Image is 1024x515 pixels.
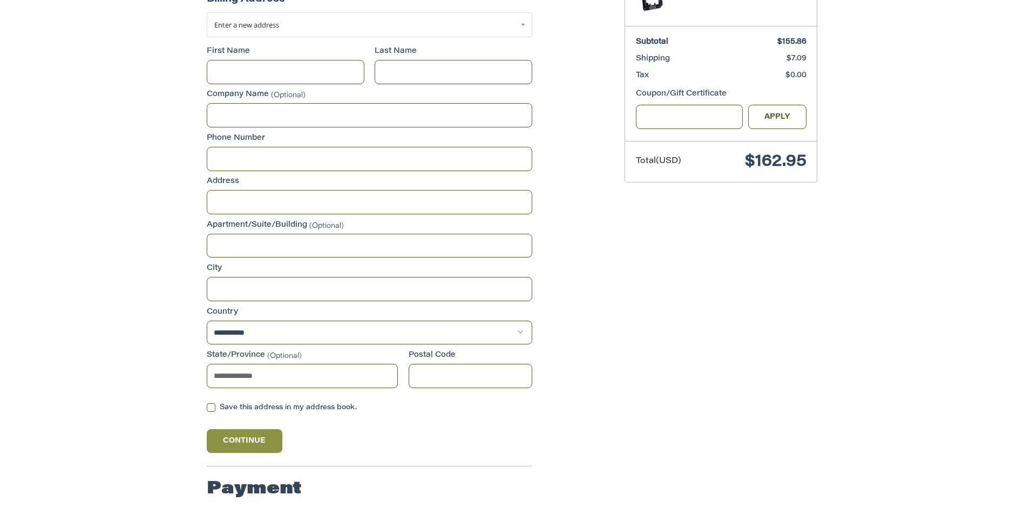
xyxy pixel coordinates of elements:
label: Last Name [375,46,532,57]
span: $7.09 [786,55,806,63]
span: Shipping [636,55,670,63]
span: $155.86 [777,38,806,46]
label: Company Name [207,89,532,100]
input: Gift Certificate or Coupon Code [636,105,743,129]
button: Apply [748,105,806,129]
a: Enter or select a different address [207,12,532,37]
span: Enter a new address [214,20,279,30]
label: State/Province [207,350,398,361]
label: Phone Number [207,133,532,144]
label: Country [207,307,532,318]
span: Tax [636,72,649,79]
label: Apartment/Suite/Building [207,220,532,231]
span: $0.00 [785,72,806,79]
label: City [207,263,532,274]
span: Total (USD) [636,157,681,165]
small: (Optional) [309,222,344,229]
label: Postal Code [409,350,533,361]
label: First Name [207,46,364,57]
div: Coupon/Gift Certificate [636,89,806,100]
small: (Optional) [267,353,302,360]
label: Save this address in my address book. [207,403,532,412]
h2: Payment [207,478,302,500]
small: (Optional) [271,92,306,99]
span: $162.95 [745,154,806,170]
span: Subtotal [636,38,668,46]
label: Address [207,176,532,187]
button: Continue [207,429,282,453]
